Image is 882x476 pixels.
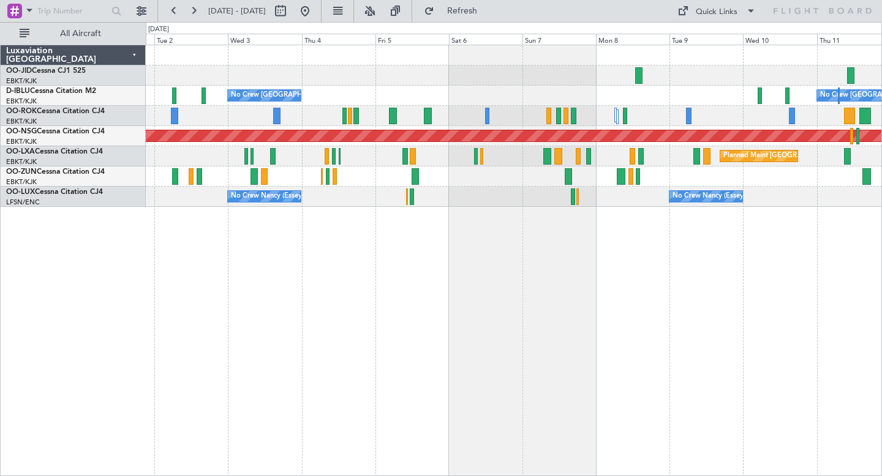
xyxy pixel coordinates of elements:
a: OO-ZUNCessna Citation CJ4 [6,168,105,176]
span: OO-LUX [6,188,35,196]
a: EBKT/KJK [6,76,37,86]
div: Quick Links [696,6,737,18]
div: No Crew [GEOGRAPHIC_DATA] ([GEOGRAPHIC_DATA] National) [231,86,436,105]
a: EBKT/KJK [6,157,37,166]
div: Sat 6 [449,34,522,45]
div: Thu 4 [302,34,375,45]
div: Wed 3 [228,34,301,45]
span: OO-ZUN [6,168,37,176]
div: Sun 7 [522,34,596,45]
a: EBKT/KJK [6,97,37,106]
a: EBKT/KJK [6,117,37,126]
a: D-IBLUCessna Citation M2 [6,87,96,95]
input: Trip Number [37,2,108,20]
a: OO-LUXCessna Citation CJ4 [6,188,103,196]
a: OO-NSGCessna Citation CJ4 [6,128,105,135]
div: Mon 8 [596,34,669,45]
span: D-IBLU [6,87,30,95]
a: EBKT/KJK [6,137,37,146]
a: LFSN/ENC [6,198,40,207]
a: EBKT/KJK [6,177,37,187]
div: No Crew Nancy (Essey) [231,187,304,206]
span: All Aircraft [32,29,129,38]
button: Quick Links [671,1,762,21]
div: Wed 10 [743,34,816,45]
div: Tue 9 [669,34,743,45]
span: OO-JID [6,67,32,75]
span: [DATE] - [DATE] [208,6,266,17]
div: No Crew Nancy (Essey) [673,187,745,206]
button: Refresh [418,1,492,21]
div: [DATE] [148,24,169,35]
div: Tue 2 [154,34,228,45]
span: OO-LXA [6,148,35,155]
span: OO-NSG [6,128,37,135]
div: Fri 5 [375,34,449,45]
button: All Aircraft [13,24,133,43]
a: OO-JIDCessna CJ1 525 [6,67,86,75]
a: OO-LXACessna Citation CJ4 [6,148,103,155]
span: Refresh [437,7,488,15]
a: OO-ROKCessna Citation CJ4 [6,108,105,115]
span: OO-ROK [6,108,37,115]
